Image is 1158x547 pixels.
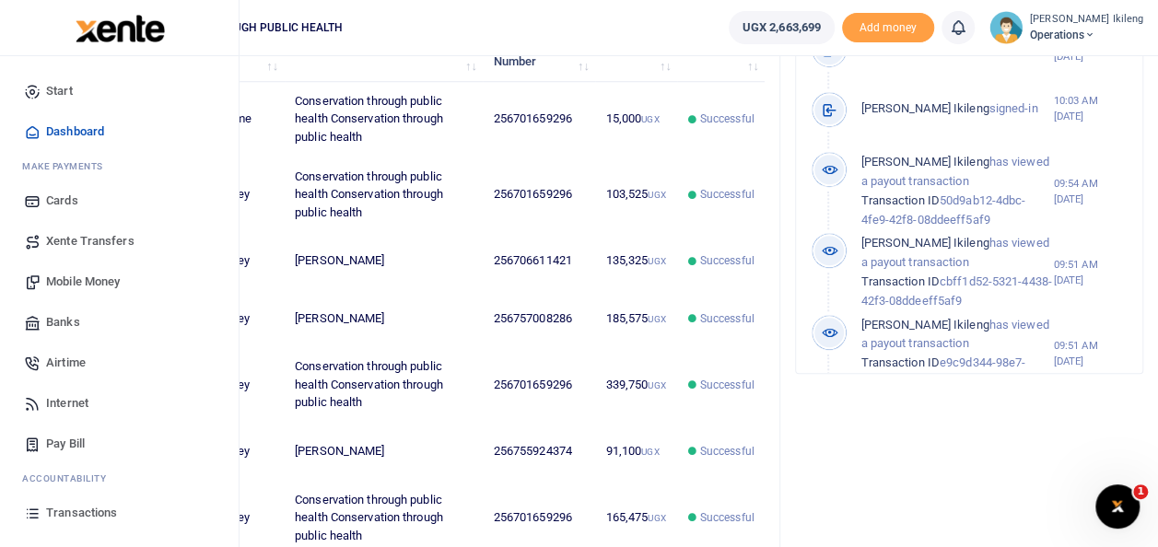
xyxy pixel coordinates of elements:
small: 09:54 AM [DATE] [1054,176,1128,207]
td: 256706611421 [483,232,595,289]
td: Conservation through public health Conservation through public health [285,157,484,233]
span: [PERSON_NAME] Ikileng [860,101,988,115]
small: [PERSON_NAME] Ikileng [1030,12,1143,28]
td: Conservation through public health Conservation through public health [285,82,484,157]
p: has viewed a payout transaction 50d9ab12-4dbc-4fe9-42f8-08ddeeff5af9 [860,153,1053,229]
li: Wallet ballance [721,11,842,44]
li: M [15,152,224,180]
small: UGX [648,256,665,266]
td: 15,000 [595,82,677,157]
span: Cards [46,192,78,210]
td: [PERSON_NAME] [285,423,484,480]
td: [PERSON_NAME] [285,232,484,289]
span: Banks [46,313,80,332]
small: UGX [641,114,659,124]
li: Toup your wallet [842,13,934,43]
td: 185,575 [595,290,677,347]
span: ake Payments [31,159,103,173]
span: Successful [700,443,754,460]
span: Add money [842,13,934,43]
td: 339,750 [595,347,677,423]
li: Ac [15,464,224,493]
a: Transactions [15,493,224,533]
span: [PERSON_NAME] Ikileng [860,318,988,332]
iframe: Intercom live chat [1095,484,1140,529]
span: Transaction ID [860,355,939,369]
span: Start [46,82,73,100]
td: 256701659296 [483,347,595,423]
small: 09:51 AM [DATE] [1054,338,1128,369]
a: logo-small logo-large logo-large [74,20,165,34]
img: logo-large [76,15,165,42]
a: profile-user [PERSON_NAME] Ikileng Operations [989,11,1143,44]
span: Transactions [46,504,117,522]
span: Internet [46,394,88,413]
p: signed-in [860,99,1053,119]
span: Operations [1030,27,1143,43]
span: Successful [700,111,754,127]
span: Transaction ID [860,274,939,288]
small: 10:03 AM [DATE] [1054,93,1128,124]
span: Transaction ID [860,193,939,207]
a: Cards [15,180,224,221]
p: has viewed a payout transaction e9c9d344-98e7-4c56-43e3-08ddeeff5af9 [860,316,1053,392]
span: Mobile Money [46,273,120,291]
a: Add money [842,19,934,33]
td: Conservation through public health Conservation through public health [285,347,484,423]
a: Airtime [15,343,224,383]
span: Successful [700,377,754,393]
td: 256701659296 [483,157,595,233]
span: [PERSON_NAME] Ikileng [860,236,988,250]
small: UGX [648,513,665,523]
td: 103,525 [595,157,677,233]
td: 256755924374 [483,423,595,480]
td: [PERSON_NAME] [285,290,484,347]
small: UGX [648,190,665,200]
span: countability [36,471,106,485]
small: UGX [641,447,659,457]
a: UGX 2,663,699 [729,11,835,44]
span: Pay Bill [46,435,85,453]
small: UGX [648,314,665,324]
td: 135,325 [595,232,677,289]
span: Successful [700,310,754,327]
span: Xente Transfers [46,232,135,250]
span: Successful [700,509,754,526]
span: Successful [700,186,754,203]
span: Airtime [46,354,86,372]
small: UGX [648,380,665,390]
a: Pay Bill [15,424,224,464]
a: Internet [15,383,224,424]
span: UGX 2,663,699 [743,18,821,37]
img: profile-user [989,11,1023,44]
td: 256701659296 [483,82,595,157]
a: Xente Transfers [15,221,224,262]
a: Mobile Money [15,262,224,302]
span: Successful [700,252,754,269]
small: 09:51 AM [DATE] [1054,257,1128,288]
span: [PERSON_NAME] Ikileng [860,155,988,169]
span: Dashboard [46,122,104,141]
a: Start [15,71,224,111]
td: 256757008286 [483,290,595,347]
td: 91,100 [595,423,677,480]
a: Banks [15,302,224,343]
p: has viewed a payout transaction cbff1d52-5321-4438-42f3-08ddeeff5af9 [860,234,1053,310]
a: Dashboard [15,111,224,152]
span: 1 [1133,484,1148,499]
